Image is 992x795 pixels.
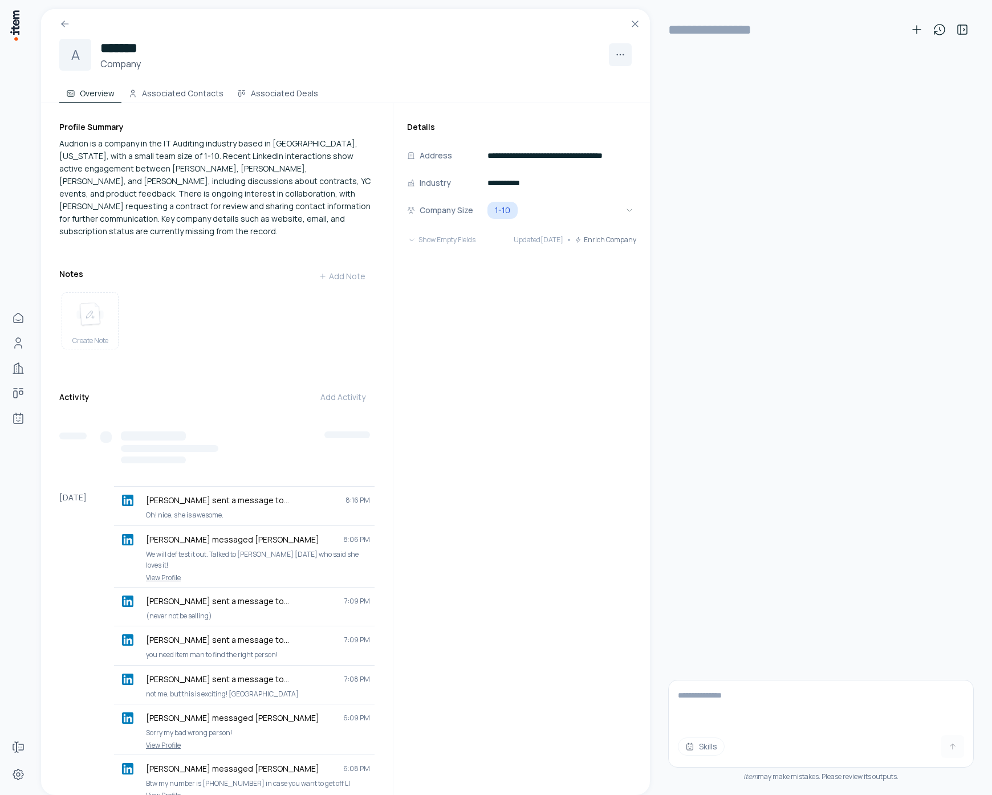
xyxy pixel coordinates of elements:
button: Add Activity [311,386,375,409]
span: Create Note [72,336,108,345]
a: View Profile [119,573,370,582]
button: More actions [609,43,632,66]
h3: Details [407,121,636,133]
p: [PERSON_NAME] messaged [PERSON_NAME] [146,763,334,774]
button: Toggle sidebar [951,18,974,41]
button: Associated Deals [230,80,325,103]
img: linkedin logo [122,596,133,607]
p: Company Size [420,204,473,217]
span: 6:08 PM [343,764,370,773]
a: View Profile [119,741,370,750]
span: Updated [DATE] [514,235,563,244]
button: Skills [678,737,725,756]
img: linkedin logo [122,674,133,685]
p: not me, but this is exciting! [GEOGRAPHIC_DATA] [146,688,370,700]
img: linkedin logo [122,495,133,506]
button: Add Note [310,265,375,288]
button: create noteCreate Note [62,292,119,349]
p: Address [420,149,452,162]
a: Home [7,307,30,329]
p: [PERSON_NAME] sent a message to [PERSON_NAME] [146,495,336,506]
span: 7:09 PM [344,597,370,606]
span: 7:08 PM [344,675,370,684]
p: Btw my number is [PHONE_NUMBER] in case you want to get off LI [146,778,370,789]
span: Skills [699,741,717,752]
span: 8:16 PM [345,496,370,505]
h3: Notes [59,268,83,280]
button: Show Empty Fields [407,229,475,251]
i: item [743,772,758,781]
p: [PERSON_NAME] sent a message to [PERSON_NAME] [146,674,335,685]
p: [PERSON_NAME] messaged [PERSON_NAME] [146,712,334,724]
a: Companies [7,357,30,380]
h3: Activity [59,392,90,403]
h3: Profile Summary [59,121,375,133]
button: New conversation [905,18,928,41]
a: Settings [7,763,30,786]
p: [PERSON_NAME] sent a message to [PERSON_NAME] [146,634,335,646]
p: Industry [420,177,451,189]
img: linkedin logo [122,712,133,724]
div: A [59,39,91,71]
img: create note [76,302,104,327]
div: Add Note [319,271,365,282]
div: may make mistakes. Please review its outputs. [668,772,974,781]
p: you need item man to find the right person! [146,649,370,661]
img: linkedin logo [122,534,133,545]
img: linkedin logo [122,634,133,646]
span: 6:09 PM [343,714,370,723]
p: (never not be selling) [146,610,370,622]
span: 8:06 PM [343,535,370,544]
h3: Company [100,57,156,71]
div: Audrion is a company in the IT Auditing industry based in [GEOGRAPHIC_DATA], [US_STATE], with a s... [59,137,375,238]
img: linkedin logo [122,763,133,774]
button: View history [928,18,951,41]
a: deals [7,382,30,405]
button: Overview [59,80,121,103]
p: [PERSON_NAME] sent a message to [PERSON_NAME] [146,596,335,607]
span: 7:09 PM [344,635,370,645]
img: Item Brain Logo [9,9,21,42]
p: [PERSON_NAME] messaged [PERSON_NAME] [146,534,334,545]
button: Enrich Company [575,229,636,251]
a: Forms [7,736,30,759]
p: Sorry my bad wrong person! [146,727,370,739]
p: We will def test it out. Talked to [PERSON_NAME] [DATE] who said she loves it! [146,549,370,571]
p: Oh! nice, she is awesome. [146,509,370,521]
button: Associated Contacts [121,80,230,103]
a: Contacts [7,332,30,354]
a: Agents [7,407,30,430]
